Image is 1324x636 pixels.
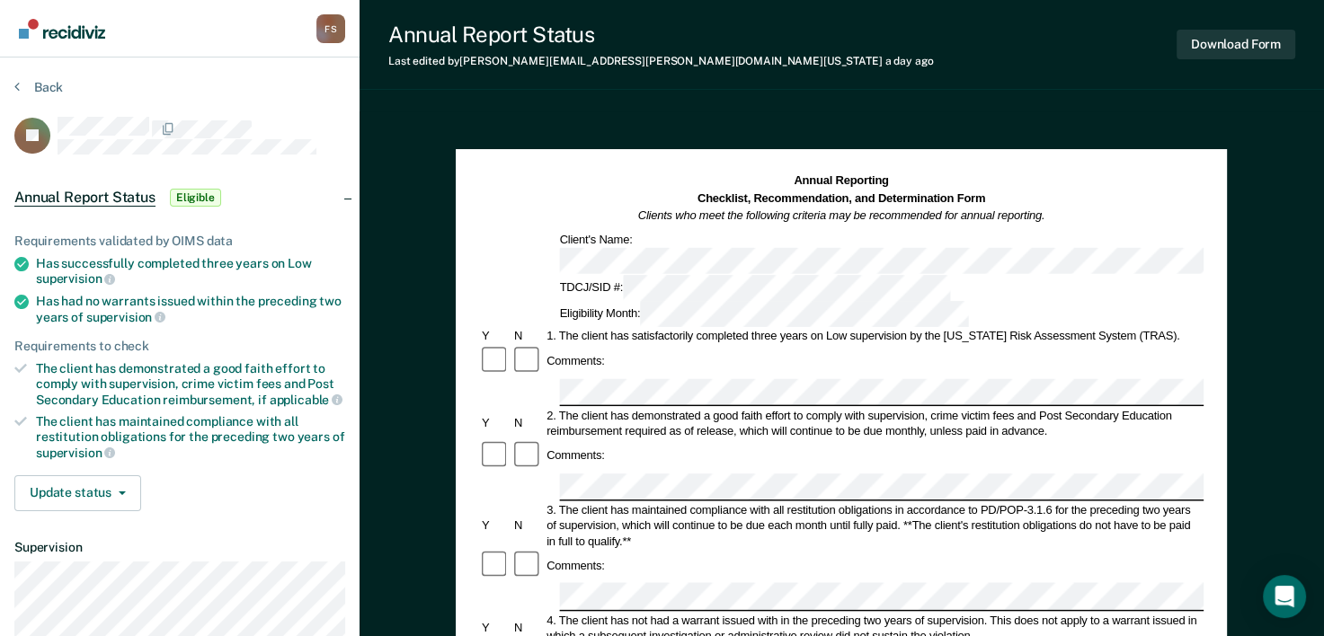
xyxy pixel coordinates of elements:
div: Requirements validated by OIMS data [14,234,345,249]
div: Y [479,415,511,430]
strong: Annual Reporting [795,174,889,187]
button: Profile dropdown button [316,14,345,43]
span: supervision [36,446,115,460]
div: Open Intercom Messenger [1263,575,1306,618]
strong: Checklist, Recommendation, and Determination Form [698,191,985,204]
div: Comments: [545,558,608,573]
div: F S [316,14,345,43]
button: Update status [14,475,141,511]
div: Eligibility Month: [557,301,972,327]
div: N [511,517,544,533]
div: Has had no warrants issued within the preceding two years of [36,294,345,324]
div: N [511,620,544,635]
div: 2. The client has demonstrated a good faith effort to comply with supervision, crime victim fees ... [545,408,1204,439]
div: N [511,329,544,344]
div: Y [479,329,511,344]
span: Annual Report Status [14,189,156,207]
div: The client has maintained compliance with all restitution obligations for the preceding two years of [36,414,345,460]
div: Comments: [545,353,608,368]
div: The client has demonstrated a good faith effort to comply with supervision, crime victim fees and... [36,361,345,407]
div: N [511,415,544,430]
div: Has successfully completed three years on Low [36,256,345,287]
div: TDCJ/SID #: [557,275,954,301]
div: Annual Report Status [388,22,933,48]
span: supervision [86,310,165,324]
span: supervision [36,271,115,286]
button: Back [14,79,63,95]
div: Y [479,517,511,533]
span: Eligible [170,189,221,207]
button: Download Form [1177,30,1295,59]
span: a day ago [885,55,934,67]
div: Y [479,620,511,635]
div: Comments: [545,448,608,464]
div: Requirements to check [14,339,345,354]
div: Last edited by [PERSON_NAME][EMAIL_ADDRESS][PERSON_NAME][DOMAIN_NAME][US_STATE] [388,55,933,67]
div: 3. The client has maintained compliance with all restitution obligations in accordance to PD/POP-... [545,502,1204,549]
img: Recidiviz [19,19,105,39]
em: Clients who meet the following criteria may be recommended for annual reporting. [638,209,1045,222]
dt: Supervision [14,540,345,555]
div: 1. The client has satisfactorily completed three years on Low supervision by the [US_STATE] Risk ... [545,329,1204,344]
span: applicable [270,393,342,407]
